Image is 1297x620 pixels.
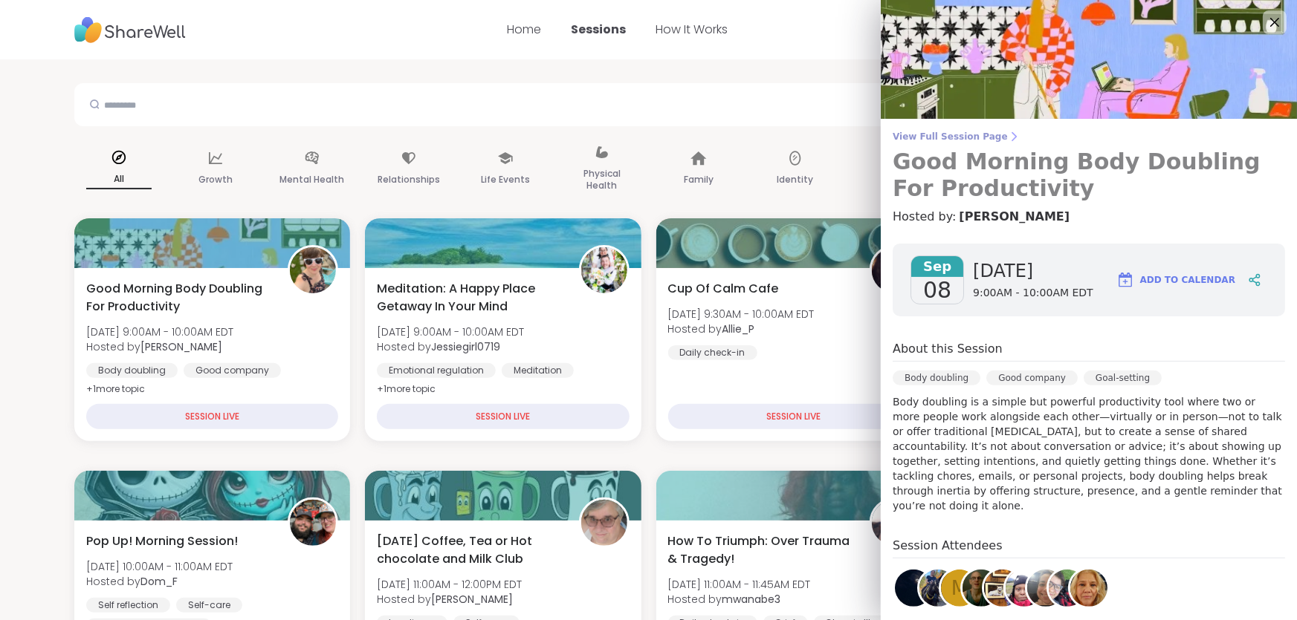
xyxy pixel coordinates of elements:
[911,256,963,277] span: Sep
[280,171,345,189] p: Mental Health
[569,165,635,195] p: Physical Health
[1084,371,1162,385] div: Goal-setting
[1003,567,1045,609] a: Tasha_Chi
[86,559,233,574] span: [DATE] 10:00AM - 11:00AM EDT
[86,324,233,339] span: [DATE] 9:00AM - 10:00AM EDT
[722,322,755,336] b: Allie_P
[481,171,530,189] p: Life Events
[431,339,500,354] b: Jessiegirl0719
[74,10,186,50] img: ShareWell Nav Logo
[507,21,541,38] a: Home
[973,259,1093,283] span: [DATE]
[377,404,629,429] div: SESSION LIVE
[377,577,522,592] span: [DATE] 11:00AM - 12:00PM EDT
[377,280,562,316] span: Meditation: A Happy Place Getaway In Your Mind
[581,500,627,546] img: Susan
[198,171,233,189] p: Growth
[984,570,1021,607] img: AmberWolffWizard
[86,280,271,316] span: Good Morning Body Doubling For Productivity
[939,567,980,609] a: M
[960,567,1002,609] a: bookstar
[893,208,1285,226] h4: Hosted by:
[377,532,562,568] span: [DATE] Coffee, Tea or Hot chocolate and Milk Club
[893,394,1285,513] p: Body doubling is a simple but powerful productivity tool where two or more people work alongside ...
[893,567,934,609] a: QueenOfTheNight
[923,277,951,304] span: 08
[668,592,811,607] span: Hosted by
[140,339,222,354] b: [PERSON_NAME]
[502,363,574,378] div: Meditation
[986,371,1078,385] div: Good company
[1027,570,1064,607] img: Monica2025
[893,537,1285,558] h4: Session Attendees
[893,131,1285,202] a: View Full Session PageGood Morning Body Doubling For Productivity
[893,131,1285,143] span: View Full Session Page
[581,247,627,293] img: Jessiegirl0719
[1068,567,1110,609] a: laurenpieters
[668,577,811,592] span: [DATE] 11:00AM - 11:45AM EDT
[951,574,968,603] span: M
[893,340,1003,358] h4: About this Session
[919,570,957,607] img: Irena444
[872,247,918,293] img: Allie_P
[86,574,233,589] span: Hosted by
[184,363,281,378] div: Good company
[377,592,522,607] span: Hosted by
[893,149,1285,202] h3: Good Morning Body Doubling For Productivity
[140,574,178,589] b: Dom_F
[668,404,920,429] div: SESSION LIVE
[893,371,980,385] div: Body doubling
[290,247,336,293] img: Adrienne_QueenOfTheDawn
[86,598,170,613] div: Self reflection
[1047,567,1088,609] a: Kelldog23
[1110,262,1242,298] button: Add to Calendar
[656,21,728,38] a: How It Works
[377,324,524,339] span: [DATE] 9:00AM - 10:00AM EDT
[86,363,178,378] div: Body doubling
[668,322,815,336] span: Hosted by
[431,592,513,607] b: [PERSON_NAME]
[668,307,815,322] span: [DATE] 9:30AM - 10:00AM EDT
[290,500,336,546] img: Dom_F
[963,570,1000,607] img: bookstar
[1140,273,1235,287] span: Add to Calendar
[895,570,932,607] img: QueenOfTheNight
[377,339,524,354] span: Hosted by
[684,171,714,189] p: Family
[917,567,959,609] a: Irena444
[86,339,233,354] span: Hosted by
[571,21,626,38] a: Sessions
[1006,570,1043,607] img: Tasha_Chi
[872,500,918,546] img: mwanabe3
[86,532,238,550] span: Pop Up! Morning Session!
[1116,271,1134,289] img: ShareWell Logomark
[777,171,814,189] p: Identity
[982,567,1023,609] a: AmberWolffWizard
[1070,570,1107,607] img: laurenpieters
[86,170,152,189] p: All
[668,280,779,298] span: Cup Of Calm Cafe
[1049,570,1086,607] img: Kelldog23
[668,532,853,568] span: How To Triumph: Over Trauma & Tragedy!
[176,598,242,613] div: Self-care
[378,171,440,189] p: Relationships
[1025,567,1067,609] a: Monica2025
[668,345,757,360] div: Daily check-in
[959,208,1070,226] a: [PERSON_NAME]
[86,404,338,429] div: SESSION LIVE
[722,592,781,607] b: mwanabe3
[377,363,496,378] div: Emotional regulation
[973,286,1093,301] span: 9:00AM - 10:00AM EDT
